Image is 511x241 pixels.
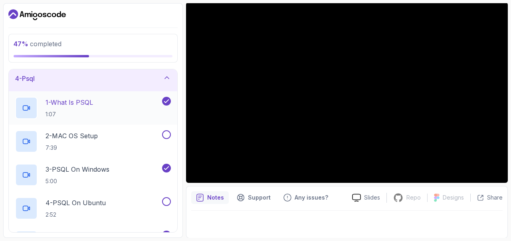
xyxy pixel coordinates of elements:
p: Support [248,194,271,202]
p: Share [487,194,503,202]
button: Support button [232,191,275,204]
p: Any issues? [295,194,328,202]
a: Slides [346,194,386,202]
span: completed [14,40,61,48]
button: notes button [191,191,229,204]
p: Repo [406,194,421,202]
p: Designs [443,194,464,202]
span: 47 % [14,40,28,48]
button: 3-PSQL On Windows5:00 [15,164,171,186]
p: 1 - What Is PSQL [46,98,93,107]
p: 5:00 [46,177,109,185]
button: Share [470,194,503,202]
button: 4-Psql [9,66,177,91]
button: 4-PSQL On Ubuntu2:52 [15,197,171,219]
iframe: 6 - Exploring PSQL Commands [186,2,508,183]
p: 1:07 [46,110,93,118]
h3: 4 - Psql [15,74,35,83]
p: 2:52 [46,211,106,219]
button: 1-What Is PSQL1:07 [15,97,171,119]
p: 5 - PSQL Is The Same For All Operating Systems [46,231,160,241]
p: 3 - PSQL On Windows [46,165,109,174]
p: Slides [364,194,380,202]
p: 2 - MAC OS Setup [46,131,98,141]
p: Notes [207,194,224,202]
p: 7:39 [46,144,98,152]
button: 2-MAC OS Setup7:39 [15,130,171,153]
p: 4 - PSQL On Ubuntu [46,198,106,208]
a: Dashboard [8,8,66,21]
button: Feedback button [279,191,333,204]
